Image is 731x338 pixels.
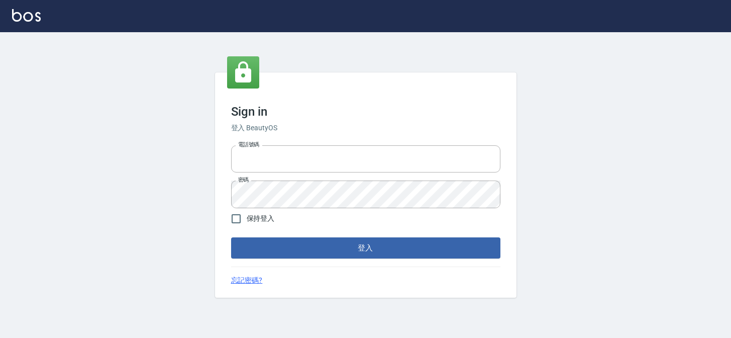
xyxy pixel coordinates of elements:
[238,141,259,148] label: 電話號碼
[12,9,41,22] img: Logo
[231,123,500,133] h6: 登入 BeautyOS
[231,275,263,286] a: 忘記密碼?
[238,176,249,184] label: 密碼
[231,237,500,259] button: 登入
[231,105,500,119] h3: Sign in
[247,213,275,224] span: 保持登入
